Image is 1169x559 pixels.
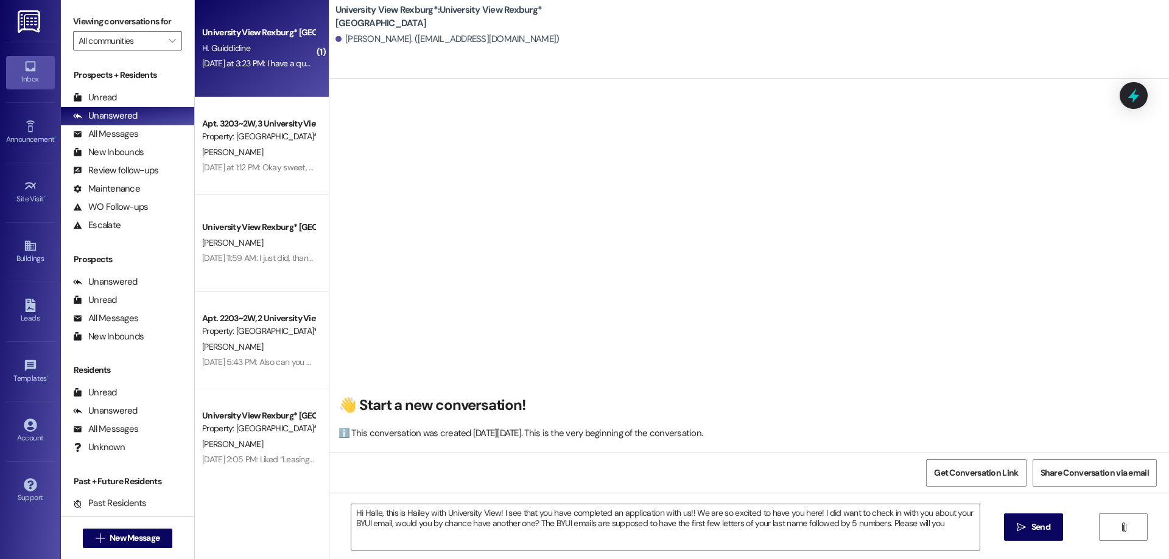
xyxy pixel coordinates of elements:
a: Support [6,474,55,507]
a: Site Visit • [6,176,55,209]
i:  [96,533,105,543]
div: Unread [73,386,117,399]
div: Unanswered [73,276,138,288]
button: Send [1004,513,1063,541]
i:  [1017,523,1026,532]
div: Review follow-ups [73,164,158,177]
a: Templates • [6,355,55,388]
div: Apt. 2203~2W, 2 University View Rexburg [202,312,315,325]
div: University View Rexburg* [GEOGRAPHIC_DATA] [202,409,315,422]
button: New Message [83,529,173,548]
i:  [1119,523,1128,532]
a: Account [6,415,55,448]
div: Residents [61,364,194,377]
div: New Inbounds [73,330,144,343]
div: Property: [GEOGRAPHIC_DATA]* [202,325,315,338]
button: Get Conversation Link [926,459,1026,487]
textarea: Hi Halle, this is Hailey with University View! I see that you have completed an application with ... [351,504,980,550]
div: [DATE] 2:05 PM: Liked “Leasing ([GEOGRAPHIC_DATA]*): We don't but thanks for checking” [202,454,520,465]
div: Unread [73,294,117,307]
span: Get Conversation Link [934,467,1018,479]
span: Send [1031,521,1050,533]
input: All communities [79,31,163,50]
div: Unanswered [73,404,138,417]
a: Buildings [6,235,55,268]
b: University View Rexburg*: University View Rexburg* [GEOGRAPHIC_DATA] [335,4,579,30]
span: H. Guiddidine [202,43,250,54]
div: Property: [GEOGRAPHIC_DATA]* [202,422,315,435]
a: Inbox [6,56,55,89]
div: [DATE] at 3:23 PM: I have a question Can I keep few things of mine in the apartment [DATE] or [DA... [202,58,625,69]
div: [DATE] at 1:12 PM: Okay sweet, thank you [202,162,343,173]
div: ℹ️ This conversation was created [DATE][DATE]. This is the very beginning of the conversation. [339,427,1154,440]
i:  [169,36,175,46]
span: • [54,133,56,142]
span: [PERSON_NAME] [202,439,263,450]
div: [DATE] 5:43 PM: Also can you send me messages to my cell phone number at [PHONE_NUMBER] this is m... [202,356,739,367]
div: Property: [GEOGRAPHIC_DATA]* [202,130,315,143]
div: Past Residents [73,497,147,510]
div: All Messages [73,423,138,436]
div: Apt. 3203~2W, 3 University View Rexburg [202,117,315,130]
div: Maintenance [73,182,140,195]
div: Prospects + Residents [61,69,194,82]
img: ResiDesk Logo [18,10,43,33]
div: All Messages [73,312,138,325]
div: Unread [73,91,117,104]
div: [PERSON_NAME]. ([EMAIL_ADDRESS][DOMAIN_NAME]) [335,33,560,46]
span: New Message [110,532,160,544]
div: Escalate [73,219,121,232]
span: [PERSON_NAME] [202,237,263,248]
span: [PERSON_NAME] [202,147,263,158]
div: University View Rexburg* [GEOGRAPHIC_DATA] [202,26,315,39]
label: Viewing conversations for [73,12,182,31]
span: [PERSON_NAME] [202,341,263,352]
div: Unknown [73,441,125,454]
a: Leads [6,295,55,328]
span: • [44,193,46,201]
div: Unanswered [73,109,138,122]
div: Past + Future Residents [61,475,194,488]
div: [DATE] 11:59 AM: I just did, thank you! [202,252,329,263]
span: • [47,372,49,381]
div: WO Follow-ups [73,201,148,214]
div: University View Rexburg* [GEOGRAPHIC_DATA] [202,221,315,234]
button: Share Conversation via email [1033,459,1157,487]
div: Prospects [61,253,194,266]
div: All Messages [73,128,138,141]
h2: 👋 Start a new conversation! [339,396,1154,415]
span: Share Conversation via email [1041,467,1149,479]
div: New Inbounds [73,146,144,159]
